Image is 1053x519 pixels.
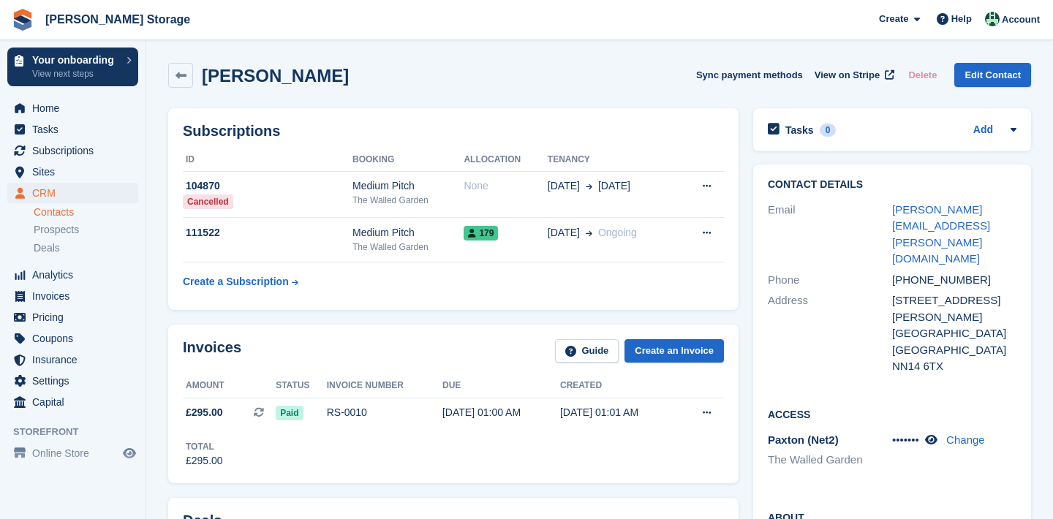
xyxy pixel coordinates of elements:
h2: Tasks [785,124,814,137]
h2: Contact Details [768,179,1016,191]
th: ID [183,148,352,172]
a: menu [7,443,138,463]
div: 104870 [183,178,352,194]
a: menu [7,392,138,412]
a: [PERSON_NAME] Storage [39,7,196,31]
span: Account [1002,12,1040,27]
p: View next steps [32,67,119,80]
div: NN14 6TX [892,358,1016,375]
div: The Walled Garden [352,194,464,207]
a: menu [7,119,138,140]
span: Subscriptions [32,140,120,161]
span: View on Stripe [815,68,880,83]
a: menu [7,328,138,349]
a: menu [7,265,138,285]
a: Guide [555,339,619,363]
p: Your onboarding [32,55,119,65]
a: Deals [34,240,138,256]
th: Allocation [464,148,547,172]
span: Invoices [32,286,120,306]
button: Sync payment methods [696,63,803,87]
div: The Walled Garden [352,240,464,254]
span: Insurance [32,349,120,370]
th: Invoice number [327,374,442,398]
div: 0 [820,124,837,137]
span: ••••••• [892,433,919,446]
th: Tenancy [548,148,679,172]
div: [DATE] 01:00 AM [442,405,560,420]
th: Amount [183,374,276,398]
a: Add [973,122,993,139]
a: menu [7,140,138,161]
span: Storefront [13,425,146,439]
li: The Walled Garden [768,452,892,469]
div: [GEOGRAPHIC_DATA] [892,342,1016,359]
button: Delete [902,63,943,87]
span: Paxton (Net2) [768,433,839,446]
a: menu [7,371,138,391]
div: [GEOGRAPHIC_DATA] [892,325,1016,342]
span: Tasks [32,119,120,140]
a: Change [946,433,985,446]
span: Prospects [34,223,79,237]
div: Email [768,202,892,268]
span: Deals [34,241,60,255]
div: 111522 [183,225,352,240]
a: Preview store [121,444,138,462]
span: Coupons [32,328,120,349]
div: Medium Pitch [352,178,464,194]
span: [DATE] [598,178,630,194]
div: Phone [768,272,892,289]
a: Edit Contact [954,63,1031,87]
h2: Access [768,406,1016,421]
th: Status [276,374,326,398]
div: Medium Pitch [352,225,464,240]
a: Prospects [34,222,138,238]
div: [PERSON_NAME] [892,309,1016,326]
th: Due [442,374,560,398]
div: [PHONE_NUMBER] [892,272,1016,289]
span: Create [879,12,908,26]
span: Ongoing [598,227,637,238]
a: Your onboarding View next steps [7,48,138,86]
div: RS-0010 [327,405,442,420]
span: [DATE] [548,178,580,194]
span: Capital [32,392,120,412]
th: Created [560,374,678,398]
div: Cancelled [183,194,233,209]
div: £295.00 [186,453,223,469]
span: Sites [32,162,120,182]
span: Paid [276,406,303,420]
h2: Subscriptions [183,123,724,140]
a: View on Stripe [809,63,897,87]
span: 179 [464,226,498,240]
span: Online Store [32,443,120,463]
h2: Invoices [183,339,241,363]
a: menu [7,162,138,182]
span: Analytics [32,265,120,285]
a: menu [7,286,138,306]
div: Total [186,440,223,453]
span: CRM [32,183,120,203]
div: [DATE] 01:01 AM [560,405,678,420]
a: Contacts [34,205,138,219]
a: menu [7,183,138,203]
img: Nicholas Pain [985,12,1000,26]
a: menu [7,349,138,370]
a: menu [7,307,138,327]
th: Booking [352,148,464,172]
div: Create a Subscription [183,274,289,289]
span: £295.00 [186,405,223,420]
span: Home [32,98,120,118]
a: Create an Invoice [624,339,724,363]
img: stora-icon-8386f47178a22dfd0bd8f6a31ec36ba5ce8667c1dd55bd0f319d3a0aa187defe.svg [12,9,34,31]
div: None [464,178,547,194]
span: Pricing [32,307,120,327]
a: [PERSON_NAME][EMAIL_ADDRESS][PERSON_NAME][DOMAIN_NAME] [892,203,990,265]
span: Settings [32,371,120,391]
h2: [PERSON_NAME] [202,66,349,86]
span: [DATE] [548,225,580,240]
div: [STREET_ADDRESS] [892,292,1016,309]
a: Create a Subscription [183,268,298,295]
span: Help [951,12,972,26]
